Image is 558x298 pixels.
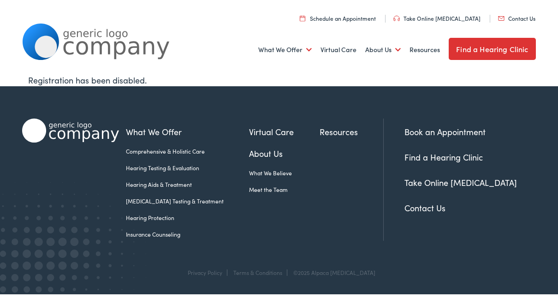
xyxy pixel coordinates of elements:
[320,125,383,138] a: Resources
[498,16,505,21] img: utility icon
[126,180,249,189] a: Hearing Aids & Treatment
[404,177,517,188] a: Take Online [MEDICAL_DATA]
[126,125,249,138] a: What We Offer
[300,15,305,21] img: utility icon
[321,33,356,67] a: Virtual Care
[498,14,535,22] a: Contact Us
[393,14,481,22] a: Take Online [MEDICAL_DATA]
[126,214,249,222] a: Hearing Protection
[249,125,319,138] a: Virtual Care
[289,269,375,276] div: ©2025 Alpaca [MEDICAL_DATA]
[233,268,282,276] a: Terms & Conditions
[249,147,319,160] a: About Us
[449,38,535,60] a: Find a Hearing Clinic
[258,33,312,67] a: What We Offer
[22,119,119,143] img: Alpaca Audiology
[126,230,249,238] a: Insurance Counseling
[249,185,319,194] a: Meet the Team
[188,268,222,276] a: Privacy Policy
[249,169,319,177] a: What We Believe
[300,14,376,22] a: Schedule an Appointment
[393,16,400,21] img: utility icon
[126,164,249,172] a: Hearing Testing & Evaluation
[126,197,249,205] a: [MEDICAL_DATA] Testing & Treatment
[410,33,440,67] a: Resources
[28,74,530,86] div: Registration has been disabled.
[365,33,401,67] a: About Us
[126,147,249,155] a: Comprehensive & Holistic Care
[404,202,445,214] a: Contact Us
[404,126,486,137] a: Book an Appointment
[404,151,483,163] a: Find a Hearing Clinic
